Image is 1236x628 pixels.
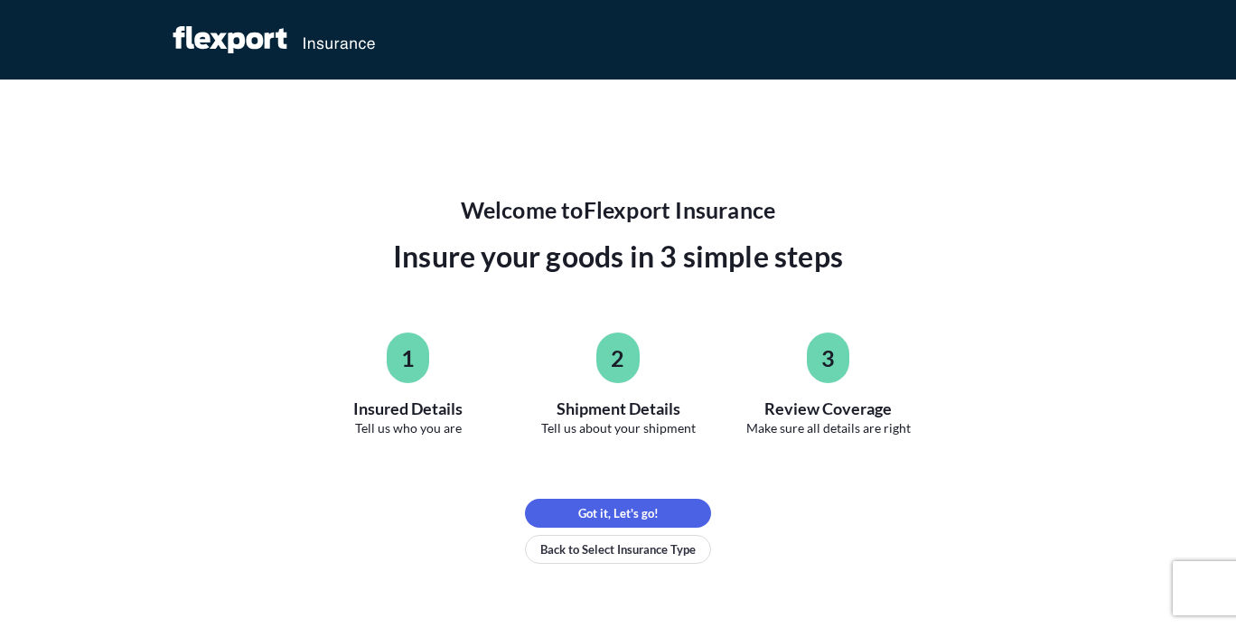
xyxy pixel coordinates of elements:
span: Insured Details [353,398,463,419]
button: Got it, Let's go! [525,499,711,528]
span: 1 [401,343,415,372]
span: Tell us who you are [355,419,462,437]
span: Welcome to Flexport Insurance [461,195,776,224]
span: 2 [611,343,624,372]
p: Back to Select Insurance Type [540,540,696,558]
span: Shipment Details [557,398,680,419]
p: Got it, Let's go! [578,504,659,522]
span: Review Coverage [764,398,892,419]
span: Insure your goods in 3 simple steps [393,235,843,278]
span: Make sure all details are right [746,419,911,437]
span: 3 [821,343,835,372]
span: Tell us about your shipment [541,419,696,437]
button: Back to Select Insurance Type [525,535,711,564]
